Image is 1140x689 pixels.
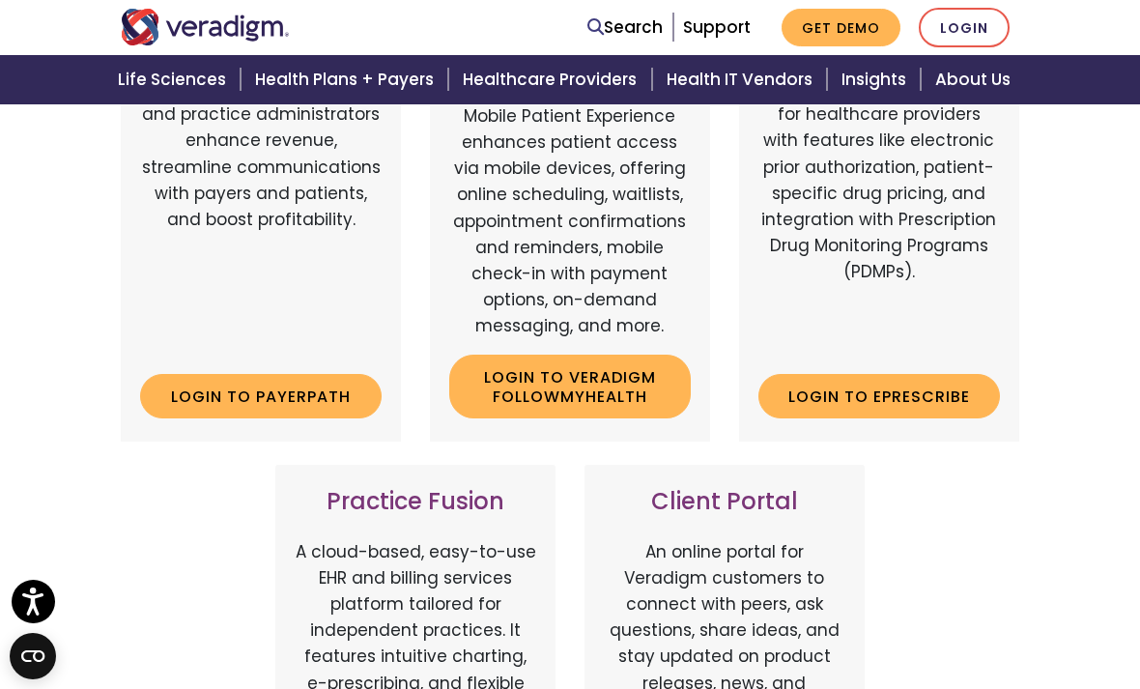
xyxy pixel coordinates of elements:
[121,9,290,45] img: Veradigm logo
[106,55,243,104] a: Life Sciences
[451,55,654,104] a: Healthcare Providers
[295,488,536,516] h3: Practice Fusion
[683,15,751,39] a: Support
[758,49,1000,359] p: A comprehensive solution that simplifies prescribing for healthcare providers with features like ...
[449,77,691,340] p: Veradigm FollowMyHealth's Mobile Patient Experience enhances patient access via mobile devices, o...
[449,355,691,417] a: Login to Veradigm FollowMyHealth
[243,55,451,104] a: Health Plans + Payers
[604,488,845,516] h3: Client Portal
[655,55,830,104] a: Health IT Vendors
[782,9,900,46] a: Get Demo
[140,49,382,359] p: Web-based, user-friendly solutions that help providers and practice administrators enhance revenu...
[10,633,56,679] button: Open CMP widget
[140,374,382,418] a: Login to Payerpath
[758,374,1000,418] a: Login to ePrescribe
[830,55,924,104] a: Insights
[924,55,1034,104] a: About Us
[587,14,663,41] a: Search
[919,8,1010,47] a: Login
